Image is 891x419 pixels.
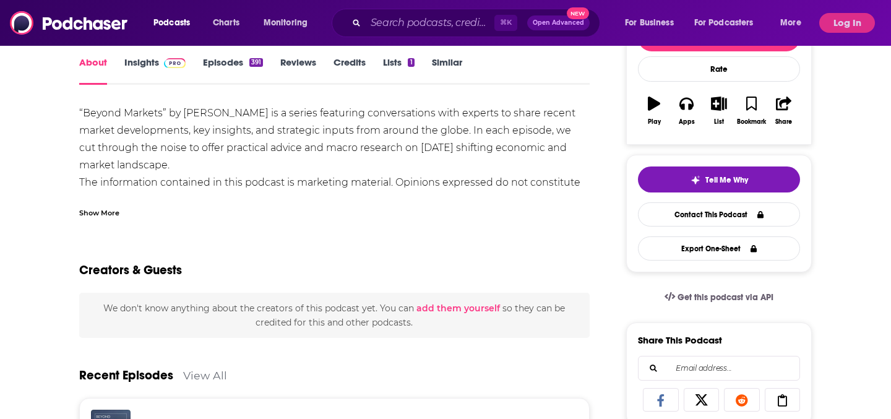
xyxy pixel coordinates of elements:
[638,89,670,133] button: Play
[638,202,800,227] a: Contact This Podcast
[164,58,186,68] img: Podchaser Pro
[124,56,186,85] a: InsightsPodchaser Pro
[625,14,674,32] span: For Business
[366,13,494,33] input: Search podcasts, credits, & more...
[79,368,173,383] a: Recent Episodes
[213,14,239,32] span: Charts
[691,175,700,185] img: tell me why sparkle
[655,282,783,313] a: Get this podcast via API
[775,118,792,126] div: Share
[638,56,800,82] div: Rate
[819,13,875,33] button: Log In
[735,89,767,133] button: Bookmark
[416,303,500,313] button: add them yourself
[527,15,590,30] button: Open AdvancedNew
[203,56,263,85] a: Episodes391
[684,388,720,412] a: Share on X/Twitter
[79,262,182,278] h2: Creators & Guests
[616,13,689,33] button: open menu
[255,13,324,33] button: open menu
[264,14,308,32] span: Monitoring
[432,56,462,85] a: Similar
[183,369,227,382] a: View All
[724,388,760,412] a: Share on Reddit
[648,356,790,380] input: Email address...
[494,15,517,31] span: ⌘ K
[79,56,107,85] a: About
[694,14,754,32] span: For Podcasters
[678,292,773,303] span: Get this podcast via API
[343,9,612,37] div: Search podcasts, credits, & more...
[638,334,722,346] h3: Share This Podcast
[10,11,129,35] img: Podchaser - Follow, Share and Rate Podcasts
[737,118,766,126] div: Bookmark
[705,175,748,185] span: Tell Me Why
[383,56,414,85] a: Lists1
[772,13,817,33] button: open menu
[643,388,679,412] a: Share on Facebook
[648,118,661,126] div: Play
[780,14,801,32] span: More
[153,14,190,32] span: Podcasts
[679,118,695,126] div: Apps
[103,303,565,327] span: We don't know anything about the creators of this podcast yet . You can so they can be credited f...
[205,13,247,33] a: Charts
[765,388,801,412] a: Copy Link
[334,56,366,85] a: Credits
[638,166,800,192] button: tell me why sparkleTell Me Why
[768,89,800,133] button: Share
[533,20,584,26] span: Open Advanced
[670,89,702,133] button: Apps
[638,356,800,381] div: Search followers
[638,236,800,261] button: Export One-Sheet
[408,58,414,67] div: 1
[79,105,590,243] div: “Beyond Markets” by [PERSON_NAME] is a series featuring conversations with experts to share recen...
[567,7,589,19] span: New
[714,118,724,126] div: List
[686,13,772,33] button: open menu
[249,58,263,67] div: 391
[703,89,735,133] button: List
[280,56,316,85] a: Reviews
[145,13,206,33] button: open menu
